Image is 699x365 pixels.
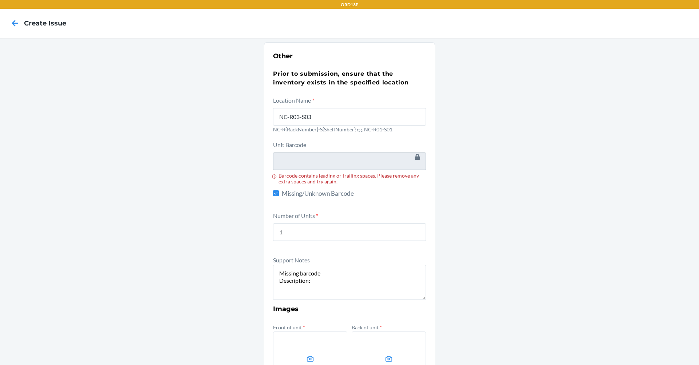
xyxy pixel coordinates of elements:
[273,141,306,148] label: Unit Barcode
[273,126,426,133] p: NC-R{RackNumber}-S{ShelfNumber} eg. NC-R01-S01
[273,304,426,314] h3: Images
[273,70,426,87] h3: Prior to submission, ensure that the inventory exists in the specified location
[273,324,305,330] label: Front of unit
[273,190,279,196] input: Missing/Unknown Barcode
[341,1,359,8] p: ORD13P
[273,212,318,219] label: Number of Units
[352,324,382,330] label: Back of unit
[273,97,314,104] label: Location Name
[273,173,426,185] div: Barcode contains leading or trailing spaces. Please remove any extra spaces and try again.
[273,152,426,170] input: Barcode contains leading or trailing spaces. Please remove any extra spaces and try again.
[282,189,426,198] span: Missing/Unknown Barcode
[273,257,310,263] label: Support Notes
[273,51,426,61] h2: Other
[24,19,66,28] h4: Create Issue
